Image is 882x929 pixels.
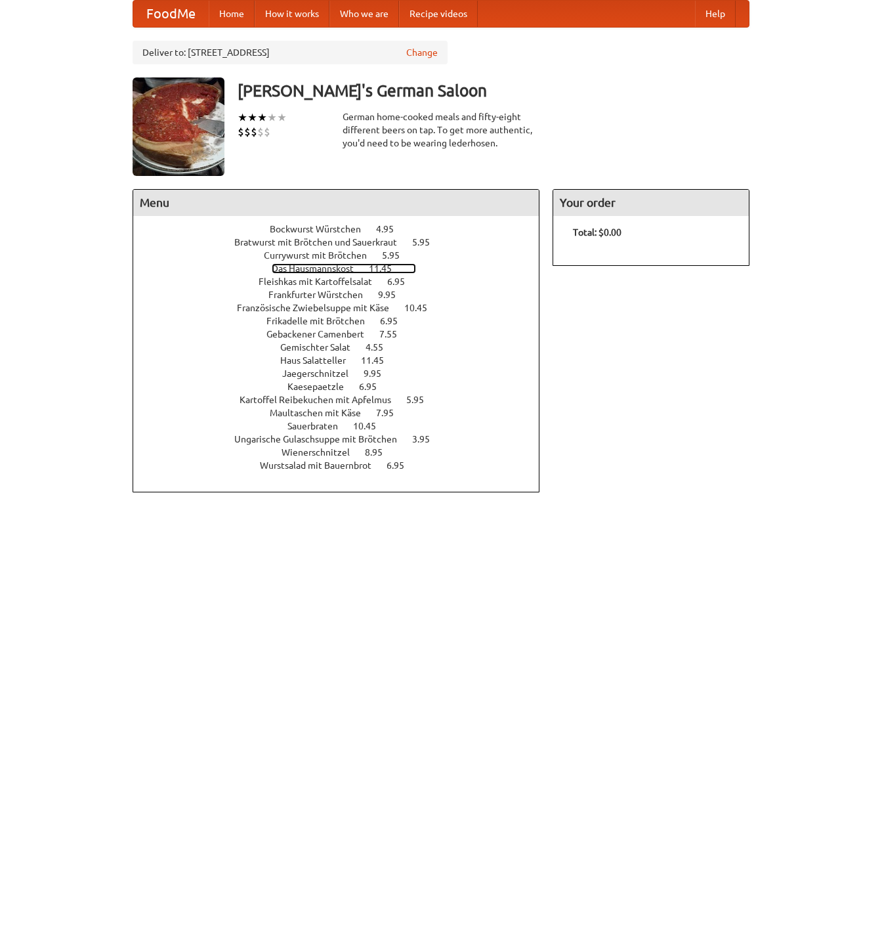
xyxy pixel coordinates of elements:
span: Bratwurst mit Brötchen und Sauerkraut [234,237,410,248]
span: 11.45 [361,355,397,366]
span: 6.95 [387,460,417,471]
h3: [PERSON_NAME]'s German Saloon [238,77,749,104]
li: ★ [238,110,247,125]
span: 7.55 [379,329,410,339]
a: Wienerschnitzel 8.95 [282,447,407,458]
span: Wienerschnitzel [282,447,363,458]
div: Deliver to: [STREET_ADDRESS] [133,41,448,64]
span: 8.95 [365,447,396,458]
a: Kaesepaetzle 6.95 [287,381,401,392]
b: Total: $0.00 [573,227,621,238]
li: ★ [267,110,277,125]
a: Maultaschen mit Käse 7.95 [270,408,418,418]
span: Das Hausmannskost [272,263,367,274]
a: Ungarische Gulaschsuppe mit Brötchen 3.95 [234,434,454,444]
span: 6.95 [387,276,418,287]
span: 10.45 [353,421,389,431]
span: 6.95 [380,316,411,326]
span: Wurstsalad mit Bauernbrot [260,460,385,471]
li: $ [264,125,270,139]
a: Gemischter Salat 4.55 [280,342,408,353]
a: Home [209,1,255,27]
a: Who we are [329,1,399,27]
a: FoodMe [133,1,209,27]
span: 4.55 [366,342,396,353]
span: Maultaschen mit Käse [270,408,374,418]
span: 11.45 [369,263,405,274]
a: Bockwurst Würstchen 4.95 [270,224,418,234]
span: Französische Zwiebelsuppe mit Käse [237,303,402,313]
span: 9.95 [364,368,394,379]
span: Sauerbraten [287,421,351,431]
li: $ [257,125,264,139]
a: Das Hausmannskost 11.45 [272,263,416,274]
a: Recipe videos [399,1,478,27]
img: angular.jpg [133,77,224,176]
li: ★ [247,110,257,125]
a: Bratwurst mit Brötchen und Sauerkraut 5.95 [234,237,454,248]
span: Frankfurter Würstchen [268,290,376,300]
span: 4.95 [376,224,407,234]
span: 5.95 [412,237,443,248]
span: 7.95 [376,408,407,418]
span: 5.95 [382,250,413,261]
h4: Menu [133,190,539,216]
li: $ [238,125,244,139]
a: Sauerbraten 10.45 [287,421,400,431]
h4: Your order [553,190,749,216]
span: 3.95 [412,434,443,444]
a: Frankfurter Würstchen 9.95 [268,290,420,300]
span: 5.95 [406,395,437,405]
span: Kaesepaetzle [287,381,357,392]
a: Currywurst mit Brötchen 5.95 [264,250,424,261]
span: Gemischter Salat [280,342,364,353]
span: 6.95 [359,381,390,392]
a: Change [406,46,438,59]
span: Jaegerschnitzel [282,368,362,379]
span: Haus Salatteller [280,355,359,366]
a: Frikadelle mit Brötchen 6.95 [266,316,422,326]
a: Help [695,1,736,27]
a: Gebackener Camenbert 7.55 [266,329,421,339]
span: Fleishkas mit Kartoffelsalat [259,276,385,287]
span: Ungarische Gulaschsuppe mit Brötchen [234,434,410,444]
a: Jaegerschnitzel 9.95 [282,368,406,379]
li: $ [251,125,257,139]
li: ★ [257,110,267,125]
span: Kartoffel Reibekuchen mit Apfelmus [240,395,404,405]
li: $ [244,125,251,139]
span: Bockwurst Würstchen [270,224,374,234]
span: Currywurst mit Brötchen [264,250,380,261]
a: Französische Zwiebelsuppe mit Käse 10.45 [237,303,451,313]
span: 9.95 [378,290,409,300]
a: Fleishkas mit Kartoffelsalat 6.95 [259,276,429,287]
a: How it works [255,1,329,27]
span: 10.45 [404,303,440,313]
span: Frikadelle mit Brötchen [266,316,378,326]
div: German home-cooked meals and fifty-eight different beers on tap. To get more authentic, you'd nee... [343,110,539,150]
a: Wurstsalad mit Bauernbrot 6.95 [260,460,429,471]
li: ★ [277,110,287,125]
span: Gebackener Camenbert [266,329,377,339]
a: Haus Salatteller 11.45 [280,355,408,366]
a: Kartoffel Reibekuchen mit Apfelmus 5.95 [240,395,448,405]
